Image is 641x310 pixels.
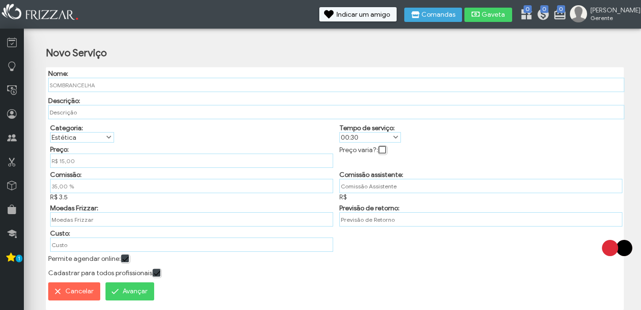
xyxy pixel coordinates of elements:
label: Comissão assistente: [339,171,403,179]
label: Categoria: [50,124,83,132]
span: 0 [557,5,565,13]
label: Descrição: [48,97,80,105]
label: Nome: [48,70,68,78]
span: Gaveta [482,11,505,18]
label: 00:30 [340,133,392,142]
label: Previsão de retorno: [339,204,399,212]
button: Cancelar [48,282,100,300]
input: Comissão Assistente [339,179,622,193]
input: Comissão [50,179,333,193]
img: loading3.gif [593,224,641,272]
input: Previsão de Retorno [339,212,622,227]
span: 0 [524,5,532,13]
label: Comissão: [50,171,82,179]
h2: Novo Serviço [46,47,107,59]
input: Preço [50,154,333,168]
input: Descrição [48,105,625,119]
span: Cancelar [65,284,94,299]
span: 1 [16,255,22,262]
a: 0 [536,8,546,23]
label: Cadastrar para todos profissionais [48,269,152,277]
button: Avançar [105,282,154,300]
span: Indicar um amigo [336,11,390,18]
label: Custo: [50,229,70,238]
span: Gerente [590,14,633,21]
label: Preço varia?: [339,146,378,154]
label: Permite agendar online: [48,255,121,263]
a: 0 [520,8,529,23]
label: Preço: [50,145,69,154]
input: Custo [50,238,333,252]
input: Moedas Frizzar [50,212,333,227]
span: Comandas [421,11,455,18]
span: R$ [339,193,347,201]
span: 0 [540,5,548,13]
span: [PERSON_NAME] [590,6,633,14]
label: Moedas Frizzar: [50,204,98,212]
span: Avançar [123,284,147,299]
button: Indicar um amigo [319,7,397,21]
span: R$ 3.5 [50,193,68,201]
label: Estética [51,133,105,142]
a: [PERSON_NAME] Gerente [570,5,636,24]
button: Gaveta [464,8,512,22]
label: Tempo de serviço: [339,124,395,132]
a: 0 [553,8,563,23]
button: Comandas [404,8,462,22]
input: Nome [48,78,625,92]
